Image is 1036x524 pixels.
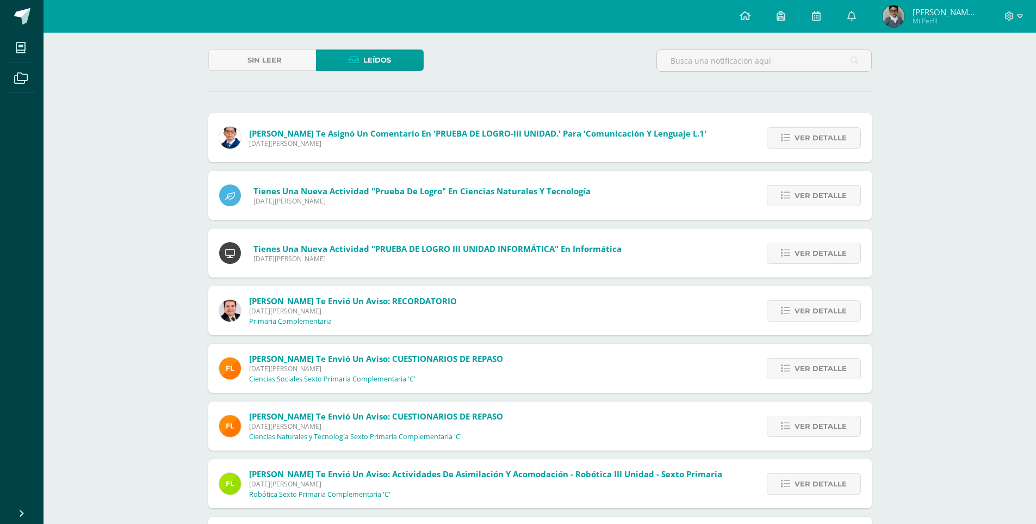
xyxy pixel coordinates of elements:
[219,127,241,149] img: 059ccfba660c78d33e1d6e9d5a6a4bb6.png
[208,50,316,71] a: Sin leer
[249,317,332,326] p: Primaria Complementaria
[253,254,622,263] span: [DATE][PERSON_NAME]
[249,353,503,364] span: [PERSON_NAME] te envió un aviso: CUESTIONARIOS DE REPASO
[249,433,462,441] p: Ciencias Naturales y Tecnología Sexto Primaria Complementaria 'C'
[249,375,415,384] p: Ciencias Sociales Sexto Primaria Complementaria 'C'
[219,300,241,322] img: 57933e79c0f622885edf5cfea874362b.png
[219,357,241,379] img: 00e92e5268842a5da8ad8efe5964f981.png
[219,415,241,437] img: 00e92e5268842a5da8ad8efe5964f981.png
[913,7,978,17] span: [PERSON_NAME] de [PERSON_NAME]
[795,128,847,148] span: Ver detalle
[249,411,503,422] span: [PERSON_NAME] te envió un aviso: CUESTIONARIOS DE REPASO
[657,50,871,71] input: Busca una notificación aquí
[249,295,457,306] span: [PERSON_NAME] te envió un aviso: RECORDATORIO
[247,50,282,70] span: Sin leer
[795,186,847,206] span: Ver detalle
[249,306,457,316] span: [DATE][PERSON_NAME]
[363,50,391,70] span: Leídos
[249,468,722,479] span: [PERSON_NAME] te envió un aviso: Actividades de Asimilación y Acomodación - Robótica III Unidad -...
[253,186,591,196] span: Tienes una nueva actividad "Prueba de Logro" En Ciencias Naturales y Tecnología
[249,128,706,139] span: [PERSON_NAME] te asignó un comentario en 'PRUEBA DE LOGRO-III UNIDAD.' para 'Comunicación y Lengu...
[219,473,241,495] img: d6c3c6168549c828b01e81933f68206c.png
[795,359,847,379] span: Ver detalle
[795,416,847,436] span: Ver detalle
[883,5,904,27] img: 0a2fc88354891e037b47c959cf6d87a8.png
[249,364,503,373] span: [DATE][PERSON_NAME]
[795,301,847,321] span: Ver detalle
[913,16,978,26] span: Mi Perfil
[795,243,847,263] span: Ver detalle
[249,422,503,431] span: [DATE][PERSON_NAME]
[249,490,390,499] p: Robótica Sexto Primaria Complementaria 'C'
[253,196,591,206] span: [DATE][PERSON_NAME]
[249,139,706,148] span: [DATE][PERSON_NAME]
[316,50,424,71] a: Leídos
[795,474,847,494] span: Ver detalle
[253,243,622,254] span: Tienes una nueva actividad "PRUEBA DE LOGRO III UNIDAD INFORMÁTICA" En Informática
[249,479,722,489] span: [DATE][PERSON_NAME]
